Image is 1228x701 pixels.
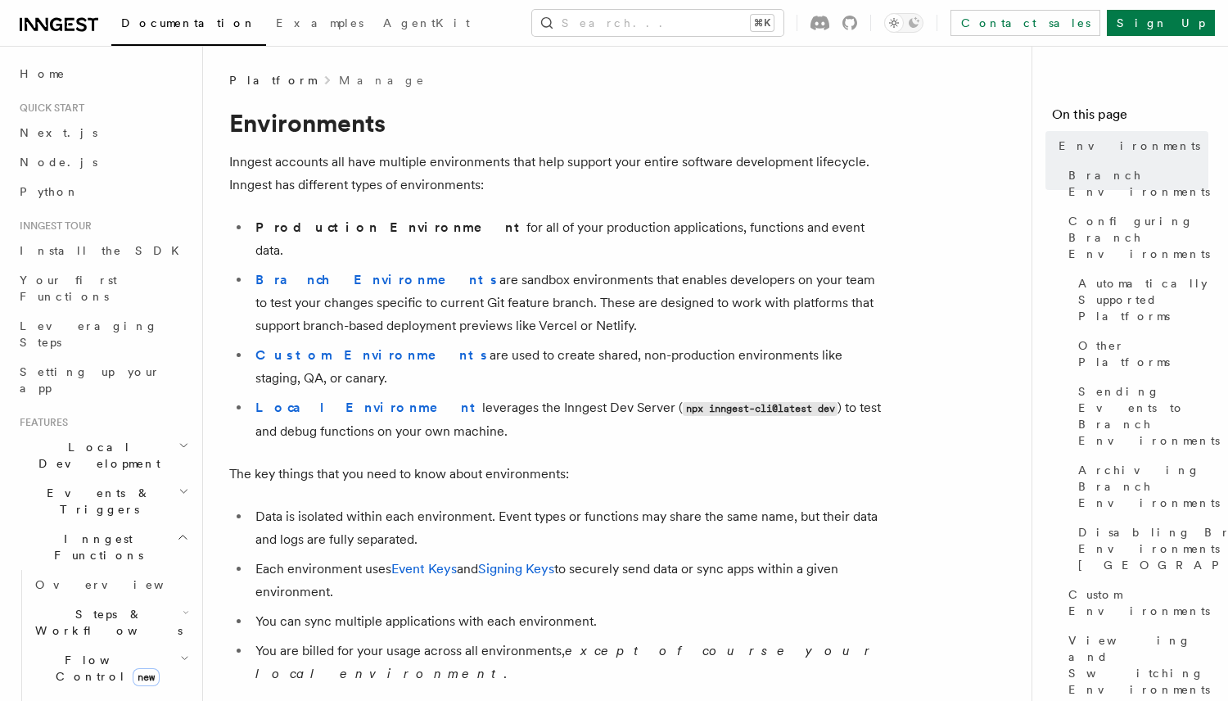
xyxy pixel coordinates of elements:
a: Signing Keys [478,561,554,577]
span: new [133,668,160,686]
span: Automatically Supported Platforms [1078,275,1208,324]
a: Other Platforms [1072,331,1208,377]
a: Branch Environments [255,272,499,287]
span: Leveraging Steps [20,319,158,349]
span: Branch Environments [1068,167,1210,200]
span: Platform [229,72,316,88]
span: Configuring Branch Environments [1068,213,1210,262]
kbd: ⌘K [751,15,774,31]
strong: Production Environment [255,219,526,235]
span: Node.js [20,156,97,169]
a: Install the SDK [13,236,192,265]
button: Events & Triggers [13,478,192,524]
li: You are billed for your usage across all environments, . [251,640,884,685]
span: Quick start [13,102,84,115]
a: Custom Environments [255,347,490,363]
li: are sandbox environments that enables developers on your team to test your changes specific to cu... [251,269,884,337]
span: Examples [276,16,363,29]
p: Inngest accounts all have multiple environments that help support your entire software developmen... [229,151,884,197]
a: Sending Events to Branch Environments [1072,377,1208,455]
a: Local Environment [255,400,482,415]
a: Documentation [111,5,266,46]
span: Custom Environments [1068,586,1210,619]
span: Flow Control [29,652,180,685]
span: Next.js [20,126,97,139]
a: Branch Environments [1062,161,1208,206]
li: are used to create shared, non-production environments like staging, QA, or canary. [251,344,884,390]
li: Data is isolated within each environment. Event types or functions may share the same name, but t... [251,505,884,551]
li: leverages the Inngest Dev Server ( ) to test and debug functions on your own machine. [251,396,884,443]
button: Local Development [13,432,192,478]
span: Sending Events to Branch Environments [1078,383,1220,449]
span: Overview [35,578,204,591]
button: Inngest Functions [13,524,192,570]
button: Search...⌘K [532,10,783,36]
a: Setting up your app [13,357,192,403]
span: Local Development [13,439,178,472]
p: The key things that you need to know about environments: [229,463,884,486]
a: Leveraging Steps [13,311,192,357]
button: Toggle dark mode [884,13,923,33]
span: Features [13,416,68,429]
a: Next.js [13,118,192,147]
a: Event Keys [391,561,457,577]
button: Flow Controlnew [29,645,192,691]
span: Install the SDK [20,244,189,257]
code: npx inngest-cli@latest dev [683,402,837,416]
a: Custom Environments [1062,580,1208,626]
a: Environments [1052,131,1208,161]
span: Python [20,185,79,198]
a: Overview [29,570,192,599]
button: Steps & Workflows [29,599,192,645]
span: Setting up your app [20,365,160,395]
span: Your first Functions [20,274,117,303]
span: Inngest Functions [13,531,177,563]
span: Viewing and Switching Environments [1068,632,1210,698]
a: Archiving Branch Environments [1072,455,1208,518]
span: Home [20,66,65,82]
span: Events & Triggers [13,485,178,518]
li: for all of your production applications, functions and event data. [251,216,884,262]
a: Disabling Branch Environments in [GEOGRAPHIC_DATA] [1072,518,1208,580]
a: Configuring Branch Environments [1062,206,1208,269]
a: Python [13,177,192,206]
a: Node.js [13,147,192,177]
a: Your first Functions [13,265,192,311]
a: Examples [266,5,373,44]
h1: Environments [229,108,884,138]
span: Steps & Workflows [29,606,183,639]
li: You can sync multiple applications with each environment. [251,610,884,633]
a: Manage [339,72,426,88]
a: Contact sales [950,10,1100,36]
a: Home [13,59,192,88]
a: AgentKit [373,5,480,44]
span: Inngest tour [13,219,92,233]
span: Archiving Branch Environments [1078,462,1220,511]
em: except of course your local environment [255,643,877,681]
span: Documentation [121,16,256,29]
li: Each environment uses and to securely send data or sync apps within a given environment. [251,558,884,604]
a: Automatically Supported Platforms [1072,269,1208,331]
h4: On this page [1052,105,1208,131]
span: Other Platforms [1078,337,1208,370]
span: Environments [1059,138,1200,154]
a: Sign Up [1107,10,1215,36]
span: AgentKit [383,16,470,29]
